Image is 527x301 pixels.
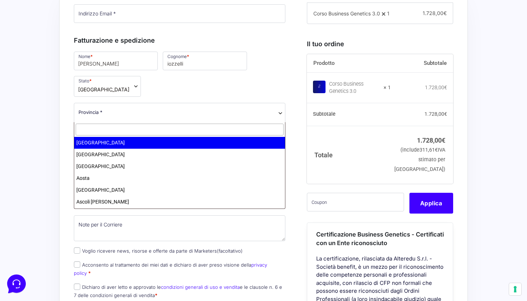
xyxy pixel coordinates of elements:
h2: Ciao da Marketers 👋 [6,6,120,17]
li: [GEOGRAPHIC_DATA] [74,184,285,196]
input: Nome * [74,52,158,70]
span: Italia [78,86,129,93]
li: [GEOGRAPHIC_DATA] [74,161,285,172]
input: Acconsento al trattamento dei miei dati e dichiaro di aver preso visione dellaprivacy policy [74,261,80,268]
button: Aiuto [94,230,138,247]
li: [GEOGRAPHIC_DATA] [74,137,285,149]
span: € [444,85,447,90]
li: Aosta [74,172,285,184]
span: (facoltativo) [217,248,243,254]
img: dark [23,40,37,54]
p: Messaggi [62,240,81,247]
bdi: 1.728,00 [425,85,447,90]
button: Le tue preferenze relative al consenso per le tecnologie di tracciamento [509,283,521,295]
span: 1.728,00 [423,10,447,16]
th: Subtotale [391,54,453,73]
input: Dichiaro di aver letto e approvato lecondizioni generali di uso e venditae le clausole n. 6 e 7 d... [74,283,80,290]
button: Home [6,230,50,247]
li: [GEOGRAPHIC_DATA] [74,208,285,220]
bdi: 1.728,00 [417,137,445,144]
p: Home [22,240,34,247]
span: Trova una risposta [11,89,56,95]
img: Corso Business Genetics 3.0 [313,81,326,93]
span: Provincia [74,103,285,124]
input: Coupon [307,193,404,211]
a: condizioni generali di uso e vendita [161,284,240,290]
img: dark [11,40,26,54]
input: Cerca un articolo... [16,104,117,111]
label: Acconsento al trattamento dei miei dati e dichiaro di aver preso visione della [74,262,267,276]
th: Totale [307,126,391,183]
button: Applica [409,193,453,214]
input: Cognome * [163,52,247,70]
span: Corso Business Genetics 3.0 [313,10,380,16]
span: € [444,111,447,117]
span: 1 [387,10,389,16]
th: Subtotale [307,103,391,126]
button: Inizia una conversazione [11,60,132,75]
span: € [443,10,447,16]
iframe: Customerly Messenger Launcher [6,273,27,295]
input: Indirizzo Email * [74,4,285,23]
strong: × 1 [384,84,391,91]
input: Voglio ricevere news, risorse e offerte da parte di Marketers(facoltativo) [74,247,80,254]
h3: Il tuo ordine [307,39,453,49]
span: Provincia * [79,109,103,116]
h3: Fatturazione e spedizione [74,35,285,45]
label: Voglio ricevere news, risorse e offerte da parte di Marketers [74,248,243,254]
span: Stato [74,76,141,97]
span: € [435,147,438,153]
span: € [442,137,445,144]
div: Corso Business Genetics 3.0 [329,81,379,95]
label: Dichiaro di aver letto e approvato le e le clausole n. 6 e 7 delle condizioni generali di vendita [74,284,282,298]
span: 311,61 [419,147,438,153]
th: Prodotto [307,54,391,73]
bdi: 1.728,00 [424,111,447,117]
span: Inizia una conversazione [47,64,106,70]
span: Le tue conversazioni [11,29,61,34]
p: Aiuto [110,240,121,247]
img: dark [34,40,49,54]
li: [GEOGRAPHIC_DATA] [74,149,285,161]
button: Messaggi [50,230,94,247]
small: (include IVA stimato per [GEOGRAPHIC_DATA]) [394,147,445,172]
span: Certificazione Business Genetics - Certificati con un Ente riconosciuto [316,231,444,247]
li: Ascoli [PERSON_NAME] [74,196,285,208]
a: Apri Centro Assistenza [76,89,132,95]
